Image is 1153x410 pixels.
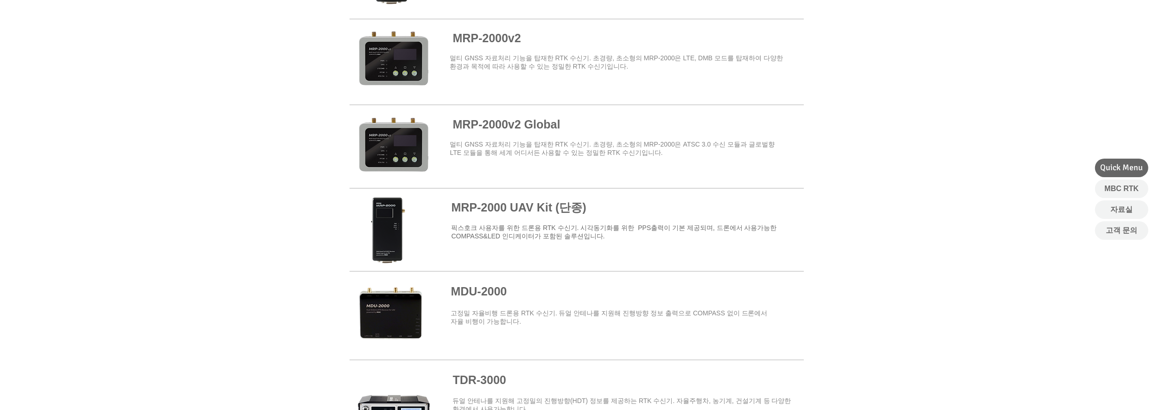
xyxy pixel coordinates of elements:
span: Quick Menu [1101,162,1143,173]
a: 고객 문의 [1095,221,1148,240]
span: 고객 문의 [1106,225,1137,236]
iframe: Wix Chat [1046,370,1153,410]
div: Quick Menu [1095,159,1148,177]
span: 자료실 [1111,205,1133,215]
a: MBC RTK [1095,179,1148,198]
a: 자료실 [1095,200,1148,219]
span: MBC RTK [1105,184,1139,194]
